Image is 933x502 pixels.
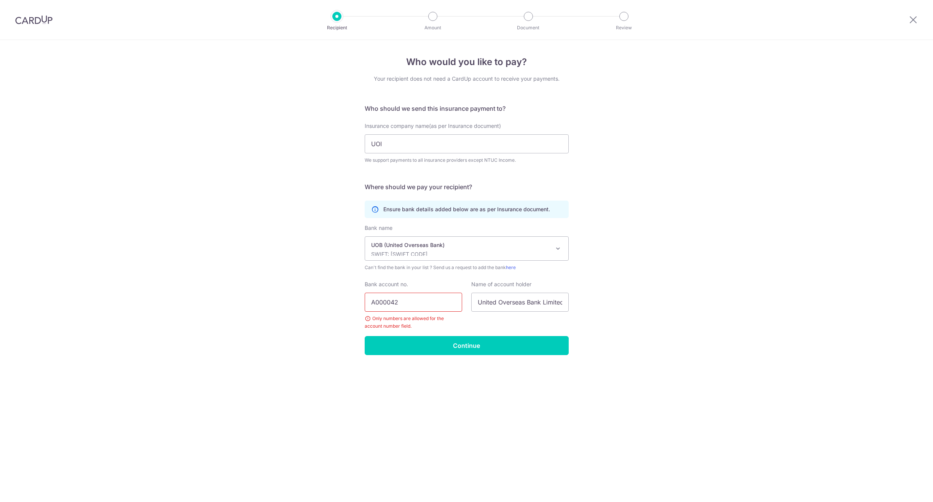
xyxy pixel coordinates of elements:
p: UOB (United Overseas Bank) [371,241,550,249]
div: Only numbers are allowed for the account number field. [365,315,462,330]
p: Review [596,24,652,32]
div: Your recipient does not need a CardUp account to receive your payments. [365,75,569,83]
h4: Who would you like to pay? [365,55,569,69]
div: We support payments to all insurance providers except NTUC Income. [365,156,569,164]
img: CardUp [15,15,53,24]
span: UOB (United Overseas Bank) [365,236,569,261]
label: Bank name [365,224,392,232]
label: Bank account no. [365,280,408,288]
p: Amount [405,24,461,32]
h5: Where should we pay your recipient? [365,182,569,191]
h5: Who should we send this insurance payment to? [365,104,569,113]
a: here [506,265,516,270]
p: Recipient [309,24,365,32]
span: UOB (United Overseas Bank) [365,237,568,260]
p: SWIFT: [SWIFT_CODE] [371,250,550,258]
p: Document [500,24,557,32]
p: Ensure bank details added below are as per Insurance document. [383,206,550,213]
span: Insurance company name(as per Insurance document) [365,123,501,129]
input: Continue [365,336,569,355]
span: Can't find the bank in your list ? Send us a request to add the bank [365,264,569,271]
label: Name of account holder [471,280,531,288]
